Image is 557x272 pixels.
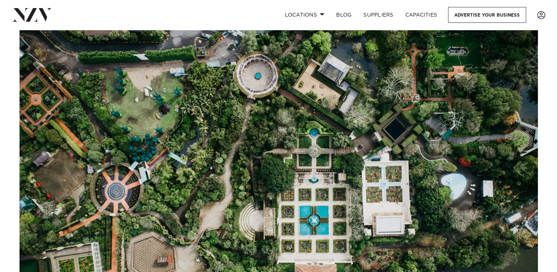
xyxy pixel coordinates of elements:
a: SUPPLIERS [357,7,399,23]
a: Advertise your business [448,7,526,23]
a: BLOG [330,7,357,23]
a: Locations [279,7,330,23]
img: nzv-logo.png [12,8,52,21]
a: Capacities [399,7,443,23]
